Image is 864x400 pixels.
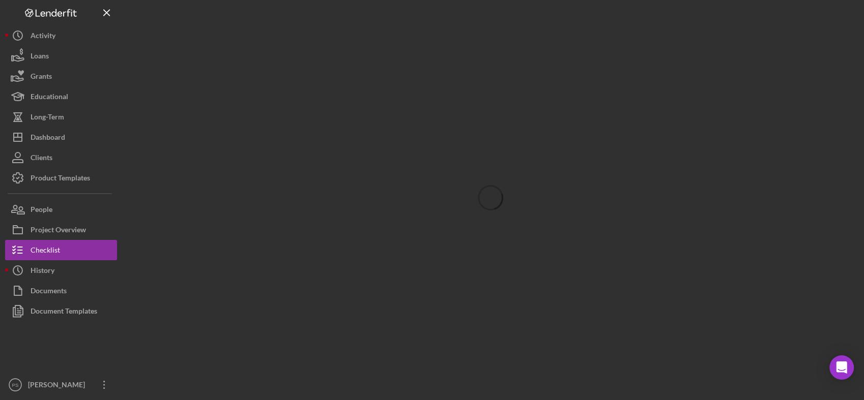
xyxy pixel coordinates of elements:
[5,301,117,321] button: Document Templates
[5,107,117,127] button: Long-Term
[31,301,97,324] div: Document Templates
[5,375,117,395] button: PS[PERSON_NAME]
[31,281,67,303] div: Documents
[5,199,117,220] button: People
[5,260,117,281] button: History
[5,240,117,260] button: Checklist
[31,220,86,242] div: Project Overview
[829,355,854,380] div: Open Intercom Messenger
[31,260,54,283] div: History
[5,86,117,107] button: Educational
[31,147,52,170] div: Clients
[5,127,117,147] button: Dashboard
[31,46,49,69] div: Loans
[25,375,92,397] div: [PERSON_NAME]
[31,107,64,130] div: Long-Term
[5,46,117,66] button: Loans
[31,199,52,222] div: People
[31,168,90,191] div: Product Templates
[31,25,55,48] div: Activity
[31,66,52,89] div: Grants
[31,127,65,150] div: Dashboard
[5,66,117,86] button: Grants
[5,147,117,168] button: Clients
[5,25,117,46] button: Activity
[5,168,117,188] button: Product Templates
[5,220,117,240] button: Project Overview
[31,86,68,109] div: Educational
[31,240,60,263] div: Checklist
[5,281,117,301] button: Documents
[12,382,19,388] text: PS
